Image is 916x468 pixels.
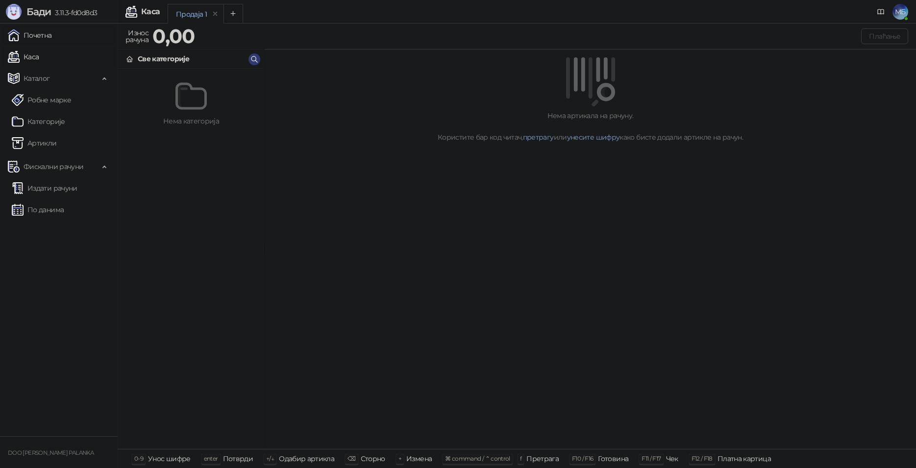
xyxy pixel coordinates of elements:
div: Износ рачуна [124,26,150,46]
div: Чек [666,452,678,465]
a: ArtikliАртикли [12,133,57,153]
button: remove [209,10,222,18]
span: 3.11.3-fd0d8d3 [51,8,97,17]
small: DOO [PERSON_NAME] PALANKA [8,449,94,456]
button: Add tab [223,4,243,24]
span: f [520,455,521,462]
span: 0-9 [134,455,143,462]
div: Каса [141,8,160,16]
div: Одабир артикла [279,452,334,465]
div: Све категорије [138,53,189,64]
span: enter [204,455,218,462]
a: претрагу [523,133,554,142]
div: Претрага [526,452,559,465]
span: F10 / F16 [572,455,593,462]
a: По данима [12,200,64,220]
span: F12 / F18 [692,455,713,462]
div: Унос шифре [148,452,191,465]
span: МБ [892,4,908,20]
a: Издати рачуни [12,178,77,198]
div: Сторно [361,452,385,465]
div: Продаја 1 [176,9,207,20]
a: Робне марке [12,90,71,110]
span: ↑/↓ [266,455,274,462]
div: Измена [406,452,432,465]
a: Документација [873,4,889,20]
span: ⌫ [347,455,355,462]
a: Каса [8,47,39,67]
span: ⌘ command / ⌃ control [445,455,510,462]
a: Категорије [12,112,65,131]
div: Готовина [598,452,628,465]
div: Платна картица [718,452,771,465]
img: Нема категорија [175,80,207,112]
a: унесите шифру [567,133,620,142]
div: Нема артикала на рачуну. Користите бар код читач, или како бисте додали артикле на рачун. [276,110,904,143]
strong: 0,00 [152,24,195,48]
span: + [398,455,401,462]
button: Плаћање [861,28,908,44]
span: F11 / F17 [642,455,661,462]
div: Нема категорија [122,116,260,126]
img: Artikli [12,137,24,149]
span: Бади [26,6,51,18]
img: Logo [6,4,22,20]
span: Каталог [24,69,50,88]
div: Потврди [223,452,253,465]
span: Фискални рачуни [24,157,83,176]
a: Почетна [8,25,52,45]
